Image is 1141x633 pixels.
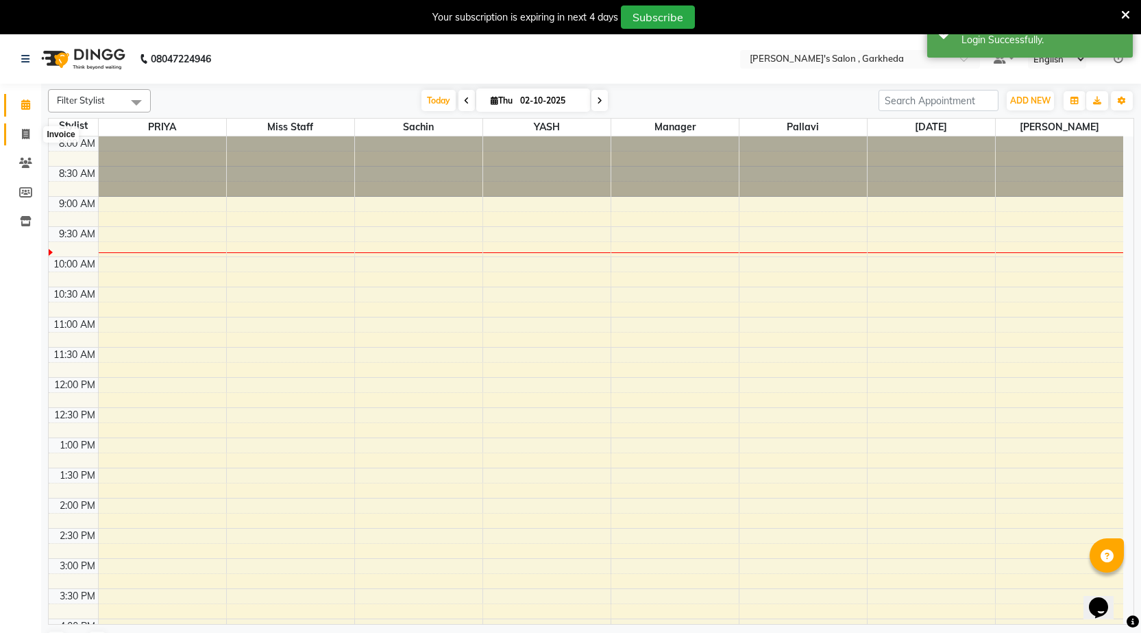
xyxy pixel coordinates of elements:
[51,378,98,392] div: 12:00 PM
[432,10,618,25] div: Your subscription is expiring in next 4 days
[51,257,98,272] div: 10:00 AM
[57,499,98,513] div: 2:00 PM
[51,348,98,362] div: 11:30 AM
[868,119,995,136] span: [DATE]
[57,438,98,453] div: 1:00 PM
[56,227,98,241] div: 9:30 AM
[961,33,1122,47] div: Login Successfully.
[996,119,1124,136] span: [PERSON_NAME]
[51,408,98,422] div: 12:30 PM
[51,318,98,332] div: 11:00 AM
[151,40,211,78] b: 08047224946
[57,589,98,604] div: 3:30 PM
[56,167,98,181] div: 8:30 AM
[879,90,998,111] input: Search Appointment
[49,119,98,133] div: Stylist
[739,119,867,136] span: pallavi
[57,95,105,106] span: Filter Stylist
[57,468,98,483] div: 1:30 PM
[227,119,354,136] span: miss staff
[51,287,98,302] div: 10:30 AM
[35,40,129,78] img: logo
[611,119,739,136] span: manager
[483,119,611,136] span: YASH
[43,126,78,143] div: Invoice
[621,5,695,29] button: Subscribe
[1010,95,1051,106] span: ADD NEW
[57,559,98,573] div: 3:00 PM
[355,119,482,136] span: sachin
[516,91,585,111] input: 2025-10-02
[1083,578,1127,619] iframe: chat widget
[99,119,226,136] span: PRIYA
[56,197,98,211] div: 9:00 AM
[487,95,516,106] span: Thu
[421,90,456,111] span: Today
[57,529,98,543] div: 2:30 PM
[1007,91,1054,110] button: ADD NEW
